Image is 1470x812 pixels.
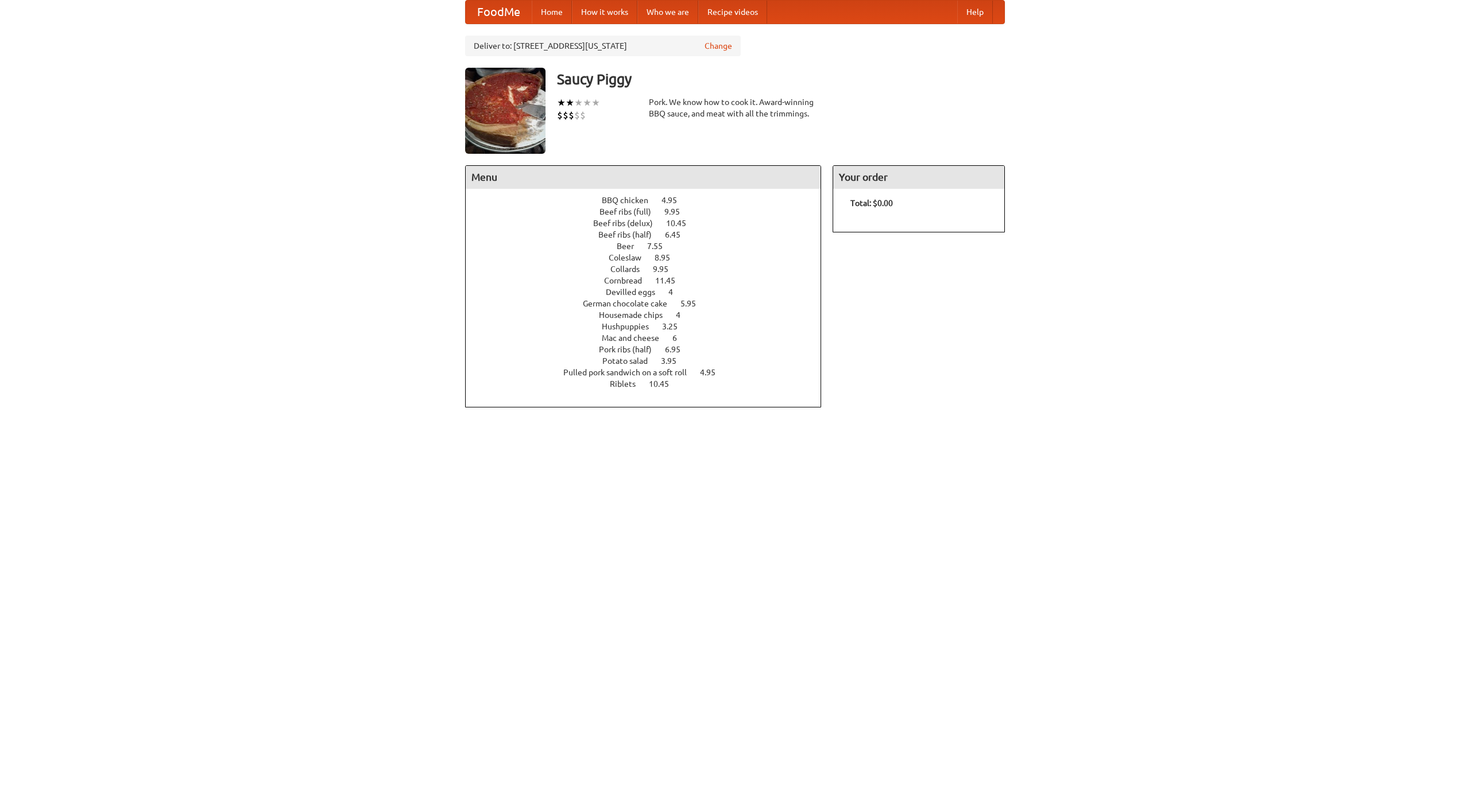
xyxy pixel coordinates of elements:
a: FoodMe [466,1,532,24]
a: Hushpuppies 3.25 [602,322,699,331]
a: Devilled eggs 4 [606,287,694,297]
span: 9.95 [653,265,680,274]
a: German chocolate cake 5.95 [583,299,717,308]
span: 11.45 [655,276,687,285]
h3: Saucy Piggy [557,68,1005,91]
a: Collards 9.95 [610,265,690,274]
a: Housemade chips 4 [599,310,702,320]
span: Cornbread [604,276,653,285]
a: Change [705,40,732,52]
li: ★ [557,96,566,109]
span: 7.55 [647,242,674,251]
li: $ [557,109,563,122]
a: How it works [572,1,637,24]
span: Pulled pork sandwich on a soft roll [563,368,698,377]
span: 5.95 [680,299,707,308]
img: angular.jpg [465,68,546,154]
li: ★ [574,96,583,109]
span: 9.95 [664,207,691,216]
a: Beef ribs (full) 9.95 [599,207,701,216]
span: Pork ribs (half) [599,345,663,354]
span: German chocolate cake [583,299,679,308]
span: Housemade chips [599,310,674,320]
li: $ [580,109,586,122]
span: 4.95 [661,196,688,205]
a: Beef ribs (half) 6.45 [598,230,702,239]
span: Mac and cheese [602,333,671,343]
a: Coleslaw 8.95 [609,253,691,262]
li: ★ [583,96,591,109]
span: 6 [672,333,688,343]
span: Beef ribs (delux) [593,219,664,228]
span: 3.25 [662,322,689,331]
span: Potato salad [602,356,659,366]
a: Cornbread 11.45 [604,276,697,285]
a: Beef ribs (delux) 10.45 [593,219,707,228]
a: Recipe videos [698,1,767,24]
span: Coleslaw [609,253,653,262]
a: Home [532,1,572,24]
h4: Your order [833,166,1004,189]
span: Riblets [610,379,647,388]
span: Devilled eggs [606,287,667,297]
span: 3.95 [661,356,688,366]
li: ★ [566,96,574,109]
a: Pork ribs (half) 6.95 [599,345,702,354]
a: BBQ chicken 4.95 [602,196,698,205]
a: Beer 7.55 [617,242,684,251]
span: Hushpuppies [602,322,660,331]
span: 4 [668,287,684,297]
span: 4.95 [700,368,727,377]
b: Total: $0.00 [850,199,893,208]
a: Who we are [637,1,698,24]
span: 4 [676,310,692,320]
span: 10.45 [666,219,698,228]
h4: Menu [466,166,821,189]
li: $ [574,109,580,122]
div: Deliver to: [STREET_ADDRESS][US_STATE] [465,36,741,56]
div: Pork. We know how to cook it. Award-winning BBQ sauce, and meat with all the trimmings. [649,96,821,119]
span: Beef ribs (half) [598,230,663,239]
span: Collards [610,265,651,274]
span: Beer [617,242,645,251]
li: $ [568,109,574,122]
a: Pulled pork sandwich on a soft roll 4.95 [563,368,737,377]
a: Help [957,1,993,24]
a: Potato salad 3.95 [602,356,698,366]
span: 6.95 [665,345,692,354]
span: 10.45 [649,379,680,388]
a: Riblets 10.45 [610,379,690,388]
li: ★ [591,96,600,109]
span: 6.45 [665,230,692,239]
a: Mac and cheese 6 [602,333,698,343]
li: $ [563,109,568,122]
span: 8.95 [655,253,682,262]
span: BBQ chicken [602,196,660,205]
span: Beef ribs (full) [599,207,663,216]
